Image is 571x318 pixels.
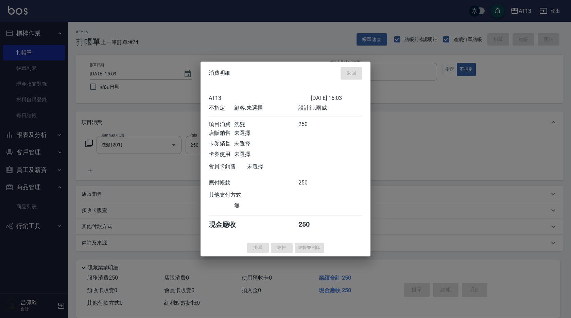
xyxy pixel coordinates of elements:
[234,121,298,128] div: 洗髮
[234,130,298,137] div: 未選擇
[209,105,234,112] div: 不指定
[234,202,298,209] div: 無
[209,95,311,101] div: AT13
[298,121,324,128] div: 250
[209,130,234,137] div: 店販銷售
[234,105,298,112] div: 顧客: 未選擇
[209,151,234,158] div: 卡券使用
[209,70,230,77] span: 消費明細
[209,192,260,199] div: 其他支付方式
[209,220,247,229] div: 現金應收
[298,179,324,187] div: 250
[209,179,234,187] div: 應付帳款
[234,151,298,158] div: 未選擇
[247,163,311,170] div: 未選擇
[209,121,234,128] div: 項目消費
[298,220,324,229] div: 250
[209,140,234,147] div: 卡券銷售
[209,163,247,170] div: 會員卡銷售
[234,140,298,147] div: 未選擇
[311,95,362,101] div: [DATE] 15:03
[298,105,362,112] div: 設計師: 雨威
